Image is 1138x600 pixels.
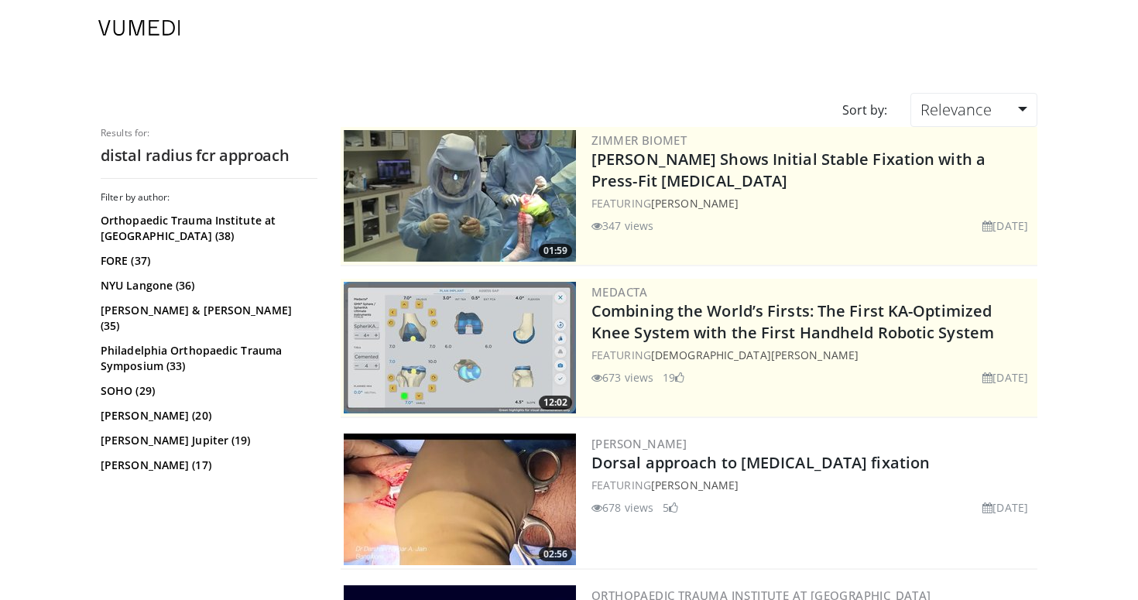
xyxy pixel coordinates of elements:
[101,278,314,293] a: NYU Langone (36)
[539,244,572,258] span: 01:59
[101,458,314,473] a: [PERSON_NAME] (17)
[101,343,314,374] a: Philadelphia Orthopaedic Trauma Symposium (33)
[591,284,648,300] a: Medacta
[591,218,653,234] li: 347 views
[344,282,576,413] a: 12:02
[831,93,899,127] div: Sort by:
[651,478,739,492] a: [PERSON_NAME]
[591,369,653,386] li: 673 views
[101,253,314,269] a: FORE (37)
[591,477,1034,493] div: FEATURING
[651,348,859,362] a: [DEMOGRAPHIC_DATA][PERSON_NAME]
[101,127,317,139] p: Results for:
[591,452,930,473] a: Dorsal approach to [MEDICAL_DATA] fixation
[591,132,687,148] a: Zimmer Biomet
[591,436,687,451] a: [PERSON_NAME]
[591,195,1034,211] div: FEATURING
[101,408,314,423] a: [PERSON_NAME] (20)
[101,213,314,244] a: Orthopaedic Trauma Institute at [GEOGRAPHIC_DATA] (38)
[101,433,314,448] a: [PERSON_NAME] Jupiter (19)
[591,347,1034,363] div: FEATURING
[663,499,678,516] li: 5
[344,282,576,413] img: aaf1b7f9-f888-4d9f-a252-3ca059a0bd02.300x170_q85_crop-smart_upscale.jpg
[920,99,992,120] span: Relevance
[344,130,576,262] a: 01:59
[101,303,314,334] a: [PERSON_NAME] & [PERSON_NAME] (35)
[651,196,739,211] a: [PERSON_NAME]
[982,499,1028,516] li: [DATE]
[344,434,576,565] img: 44ea742f-4847-4f07-853f-8a642545db05.300x170_q85_crop-smart_upscale.jpg
[910,93,1037,127] a: Relevance
[101,146,317,166] h2: distal radius fcr approach
[98,20,180,36] img: VuMedi Logo
[982,218,1028,234] li: [DATE]
[982,369,1028,386] li: [DATE]
[344,434,576,565] a: 02:56
[539,547,572,561] span: 02:56
[663,369,684,386] li: 19
[539,396,572,410] span: 12:02
[101,191,317,204] h3: Filter by author:
[591,149,985,191] a: [PERSON_NAME] Shows Initial Stable Fixation with a Press-Fit [MEDICAL_DATA]
[101,383,314,399] a: SOHO (29)
[591,300,994,343] a: Combining the World’s Firsts: The First KA-Optimized Knee System with the First Handheld Robotic ...
[591,499,653,516] li: 678 views
[344,130,576,262] img: 6bc46ad6-b634-4876-a934-24d4e08d5fac.300x170_q85_crop-smart_upscale.jpg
